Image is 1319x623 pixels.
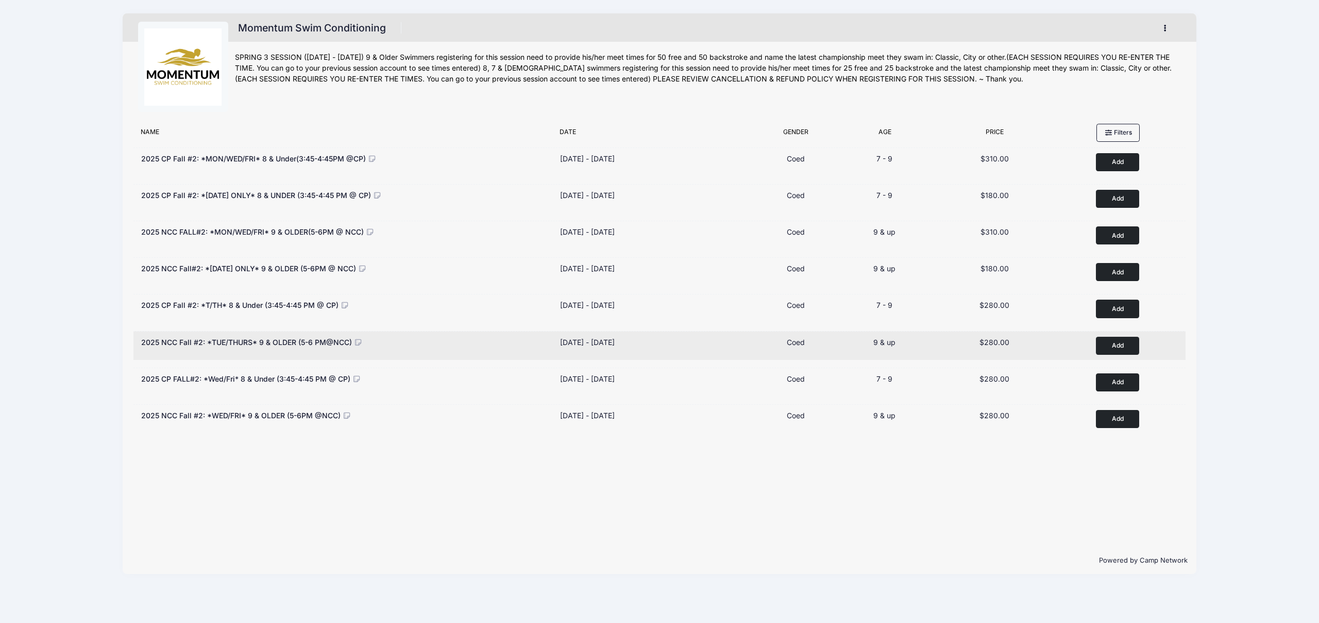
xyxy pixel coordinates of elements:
[876,301,892,309] span: 7 - 9
[787,264,805,273] span: Coed
[235,19,390,37] h1: Momentum Swim Conditioning
[560,410,615,421] div: [DATE] - [DATE]
[141,374,350,383] span: 2025 CP FALL#2: *Wed/Fri* 8 & Under (3:45-4:45 PM @ CP)
[1096,153,1139,171] button: Add
[787,338,805,347] span: Coed
[980,191,1009,200] span: $180.00
[560,300,615,310] div: [DATE] - [DATE]
[932,127,1058,142] div: Price
[876,191,892,200] span: 7 - 9
[141,338,352,347] span: 2025 NCC Fall #2: *TUE/THURS* 9 & OLDER (5-6 PM@NCC)
[560,337,615,348] div: [DATE] - [DATE]
[136,127,555,142] div: Name
[1096,300,1139,318] button: Add
[873,264,895,273] span: 9 & up
[560,153,615,164] div: [DATE] - [DATE]
[873,338,895,347] span: 9 & up
[560,190,615,201] div: [DATE] - [DATE]
[979,411,1009,420] span: $280.00
[1096,124,1140,141] button: Filters
[787,154,805,163] span: Coed
[1096,190,1139,208] button: Add
[141,154,366,163] span: 2025 CP Fall #2: *MON/WED/FRI* 8 & Under(3:45-4:45PM @CP)
[980,264,1009,273] span: $180.00
[144,28,222,106] img: logo
[560,226,615,237] div: [DATE] - [DATE]
[873,227,895,236] span: 9 & up
[787,374,805,383] span: Coed
[838,127,932,142] div: Age
[980,154,1009,163] span: $310.00
[560,263,615,274] div: [DATE] - [DATE]
[1096,263,1139,281] button: Add
[1096,373,1139,391] button: Add
[876,374,892,383] span: 7 - 9
[980,227,1009,236] span: $310.00
[787,411,805,420] span: Coed
[141,301,339,309] span: 2025 CP Fall #2: *T/TH* 8 & Under (3:45-4:45 PM @ CP)
[141,264,356,273] span: 2025 NCC Fall#2: *[DATE] ONLY* 9 & OLDER (5-6PM @ NCC)
[141,411,341,420] span: 2025 NCC Fall #2: *WED/FRI* 9 & OLDER (5-6PM @NCC)
[235,52,1181,85] div: SPRING 3 SESSION ([DATE] - [DATE]) 9 & Older Swimmers registering for this session need to provid...
[555,127,754,142] div: Date
[873,411,895,420] span: 9 & up
[1096,410,1139,428] button: Add
[1096,226,1139,244] button: Add
[876,154,892,163] span: 7 - 9
[979,374,1009,383] span: $280.00
[787,227,805,236] span: Coed
[787,301,805,309] span: Coed
[979,301,1009,309] span: $280.00
[979,338,1009,347] span: $280.00
[141,191,371,200] span: 2025 CP Fall #2: *[DATE] ONLY* 8 & UNDER (3:45-4:45 PM @ CP)
[1096,337,1139,355] button: Add
[787,191,805,200] span: Coed
[131,555,1188,566] p: Powered by Camp Network
[141,227,364,236] span: 2025 NCC FALL#2: *MON/WED/FRI* 9 & OLDER(5-6PM @ NCC)
[754,127,838,142] div: Gender
[560,373,615,384] div: [DATE] - [DATE]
